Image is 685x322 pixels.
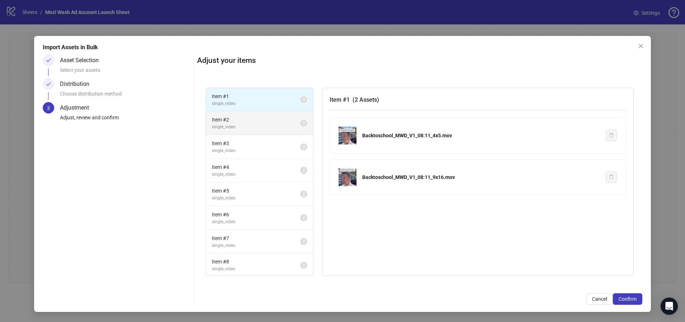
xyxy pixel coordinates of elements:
[638,43,644,49] span: close
[212,266,300,272] span: single_video
[47,105,50,111] span: 3
[303,168,305,173] span: 2
[592,296,607,302] span: Cancel
[46,58,51,63] span: check
[300,214,307,221] sup: 2
[300,143,307,151] sup: 2
[212,147,300,154] span: single_video
[303,144,305,149] span: 2
[635,40,647,52] button: Close
[212,124,300,130] span: single_video
[60,114,191,126] div: Adjust, review and confirm
[362,173,600,181] div: Backtoschool_MWD_V1_08:11_9x16.mov
[339,126,357,144] img: Backtoschool_MWD_V1_08:11_4x5.mov
[212,258,300,266] span: Item # 8
[60,102,95,114] div: Adjustment
[46,82,51,87] span: check
[212,195,300,202] span: single_video
[212,234,300,242] span: Item # 7
[212,218,300,225] span: single_video
[212,92,300,100] span: Item # 1
[303,97,305,102] span: 2
[586,293,613,305] button: Cancel
[362,132,600,139] div: Backtoschool_MWD_V1_08:11_4x5.mov
[60,90,191,102] div: Choose distribution method
[619,296,637,302] span: Confirm
[606,171,617,183] button: Delete
[330,95,626,104] h3: Item # 1
[300,238,307,245] sup: 2
[353,96,379,103] span: ( 2 Assets )
[303,121,305,126] span: 2
[300,190,307,198] sup: 2
[43,43,642,52] div: Import Assets in Bulk
[303,239,305,244] span: 2
[661,298,678,315] div: Open Intercom Messenger
[60,55,104,66] div: Asset Selection
[212,187,300,195] span: Item # 5
[300,96,307,103] sup: 2
[300,120,307,127] sup: 2
[300,167,307,174] sup: 2
[303,263,305,268] span: 2
[339,168,357,186] img: Backtoschool_MWD_V1_08:11_9x16.mov
[60,66,191,78] div: Select your assets
[212,211,300,218] span: Item # 6
[613,293,642,305] button: Confirm
[212,139,300,147] span: Item # 3
[60,78,95,90] div: Distribution
[606,130,617,141] button: Delete
[212,171,300,178] span: single_video
[300,262,307,269] sup: 2
[212,100,300,107] span: single_video
[303,192,305,197] span: 2
[212,116,300,124] span: Item # 2
[197,55,642,66] h2: Adjust your items
[303,215,305,220] span: 2
[212,242,300,249] span: single_video
[212,163,300,171] span: Item # 4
